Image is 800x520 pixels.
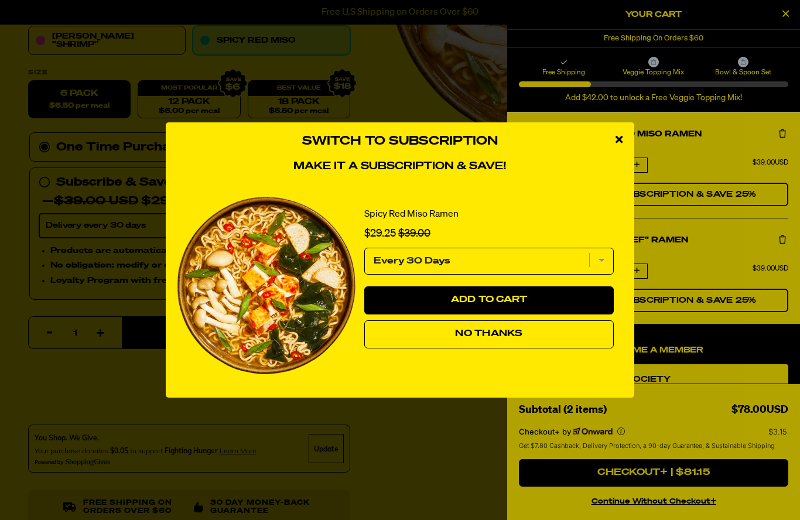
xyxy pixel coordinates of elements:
div: 1 of 1 [177,185,623,386]
span: No Thanks [455,329,522,338]
div: Switch to Subscription [177,185,623,386]
h3: Switch to Subscription [177,134,623,149]
button: No Thanks [364,320,614,348]
a: Spicy Red Miso Ramen [364,208,459,220]
div: close modal [604,122,634,158]
h4: Make it a subscription & save! [177,160,623,173]
span: $29.25 [364,228,396,239]
img: View Spicy Red Miso Ramen [177,197,355,374]
select: subscription frequency [364,248,614,275]
button: Add to Cart [364,286,614,314]
span: Add to Cart [451,295,528,305]
span: $39.00 [398,228,430,239]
